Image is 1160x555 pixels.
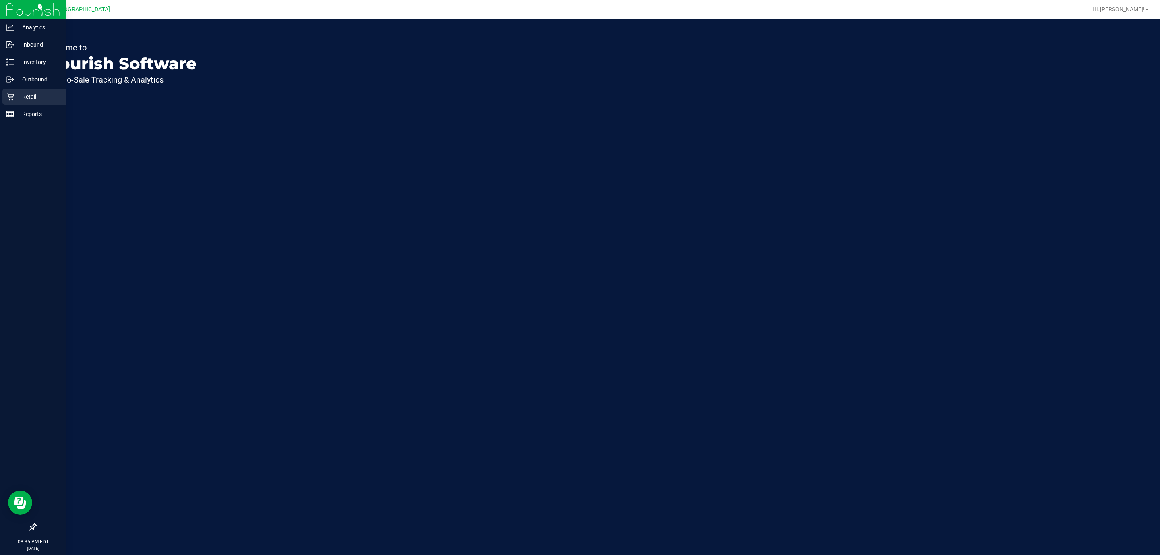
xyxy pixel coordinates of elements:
p: [DATE] [4,545,62,551]
p: Outbound [14,75,62,84]
p: Inbound [14,40,62,50]
p: 08:35 PM EDT [4,538,62,545]
span: Hi, [PERSON_NAME]! [1092,6,1145,12]
inline-svg: Analytics [6,23,14,31]
p: Inventory [14,57,62,67]
p: Flourish Software [43,56,197,72]
inline-svg: Inventory [6,58,14,66]
p: Analytics [14,23,62,32]
p: Reports [14,109,62,119]
p: Seed-to-Sale Tracking & Analytics [43,76,197,84]
inline-svg: Reports [6,110,14,118]
inline-svg: Retail [6,93,14,101]
iframe: Resource center [8,491,32,515]
p: Welcome to [43,43,197,52]
p: Retail [14,92,62,101]
inline-svg: Inbound [6,41,14,49]
inline-svg: Outbound [6,75,14,83]
span: [GEOGRAPHIC_DATA] [55,6,110,13]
